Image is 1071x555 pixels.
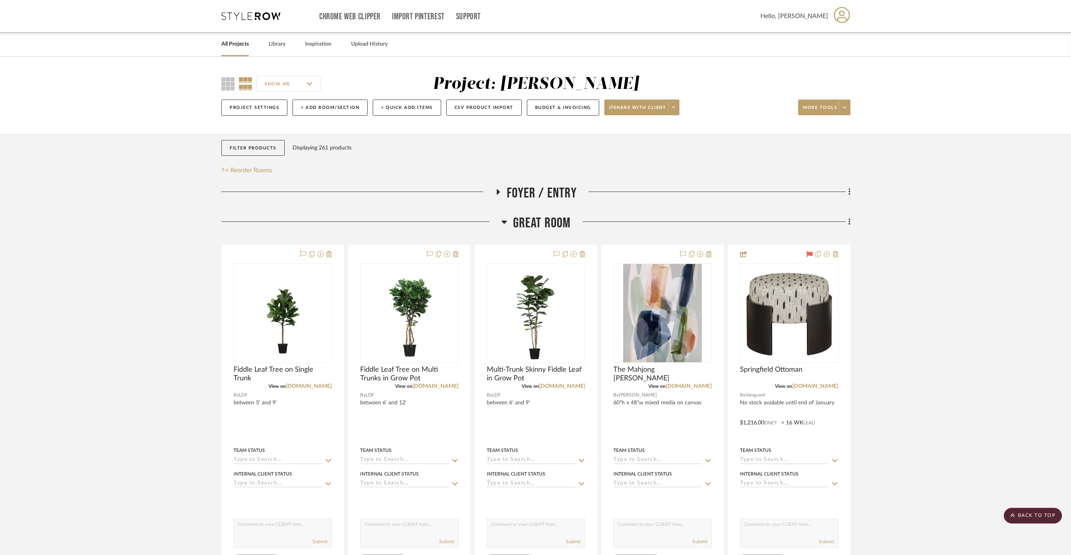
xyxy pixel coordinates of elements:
button: CSV Product Import [446,100,522,116]
span: By [487,391,492,399]
scroll-to-top-button: BACK TO TOP [1004,508,1062,524]
input: Type to Search… [487,480,576,488]
input: Type to Search… [360,480,449,488]
button: Budget & Invoicing [527,100,599,116]
a: [DOMAIN_NAME] [792,384,838,389]
a: Inspiration [305,39,331,50]
span: LDF [366,391,374,399]
button: Submit [566,538,581,545]
div: 0 [740,264,838,363]
input: Type to Search… [613,480,702,488]
button: Filter Products [221,140,285,156]
span: Reorder Rooms [230,166,272,175]
img: Fiddle Leaf Tree on Single Trunk [234,265,331,361]
span: [PERSON_NAME] [619,391,657,399]
div: Internal Client Status [740,470,799,478]
a: Support [456,13,481,20]
button: Submit [313,538,328,545]
span: By [234,391,239,399]
div: 0 [614,264,711,363]
span: More tools [803,105,837,116]
a: [DOMAIN_NAME] [539,384,585,389]
span: By [613,391,619,399]
button: Submit [819,538,834,545]
a: Library [269,39,285,50]
span: By [740,391,745,399]
span: Springfield Ottoman [740,365,802,374]
span: Vanguard [745,391,765,399]
div: Internal Client Status [613,470,672,478]
span: Fiddle Leaf Tree on Multi Trunks in Grow Pot [360,365,458,383]
img: Fiddle Leaf Tree on Multi Trunks in Grow Pot [361,265,458,361]
button: Submit [439,538,454,545]
span: Multi-Trunk Skinny Fiddle Leaf in Grow Pot [487,365,585,383]
div: Displaying 261 products [293,140,351,156]
span: The Mahjong [PERSON_NAME] [613,365,712,383]
a: Chrome Web Clipper [319,13,381,20]
a: [DOMAIN_NAME] [666,384,712,389]
input: Type to Search… [234,457,322,464]
input: Type to Search… [234,480,322,488]
div: 0 [487,264,585,363]
input: Type to Search… [740,457,829,464]
div: Internal Client Status [234,470,292,478]
button: Project Settings [221,100,287,116]
button: Reorder Rooms [221,166,272,175]
span: Fiddle Leaf Tree on Single Trunk [234,365,332,383]
a: [DOMAIN_NAME] [286,384,332,389]
span: View on [648,384,666,389]
input: Type to Search… [740,480,829,488]
img: Springfield Ottoman [741,268,837,359]
button: More tools [798,100,850,115]
div: Team Status [360,447,392,454]
span: LDF [492,391,501,399]
div: Team Status [740,447,771,454]
button: + Quick Add Items [373,100,441,116]
img: The Mahjong Moon-Lynn Sanders [623,264,701,362]
div: Project: [PERSON_NAME] [433,76,639,92]
img: Multi-Trunk Skinny Fiddle Leaf in Grow Pot [488,265,584,361]
div: Team Status [487,447,518,454]
a: All Projects [221,39,249,50]
span: View on [522,384,539,389]
button: + Add Room/Section [293,100,368,116]
span: Foyer / Entry [507,185,577,202]
div: Team Status [613,447,645,454]
input: Type to Search… [487,457,576,464]
input: Type to Search… [613,457,702,464]
span: View on [269,384,286,389]
a: Import Pinterest [392,13,445,20]
span: LDF [239,391,248,399]
div: Team Status [234,447,265,454]
div: Internal Client Status [360,470,419,478]
div: 0 [361,264,458,363]
button: Share with client [604,100,680,115]
span: Hello, [PERSON_NAME] [760,11,828,21]
input: Type to Search… [360,457,449,464]
span: By [360,391,366,399]
span: Share with client [609,105,666,116]
span: View on [775,384,792,389]
span: Great Room [513,215,571,232]
button: Submit [692,538,707,545]
a: [DOMAIN_NAME] [412,384,458,389]
span: View on [395,384,412,389]
div: Internal Client Status [487,470,545,478]
a: Upload History [351,39,388,50]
